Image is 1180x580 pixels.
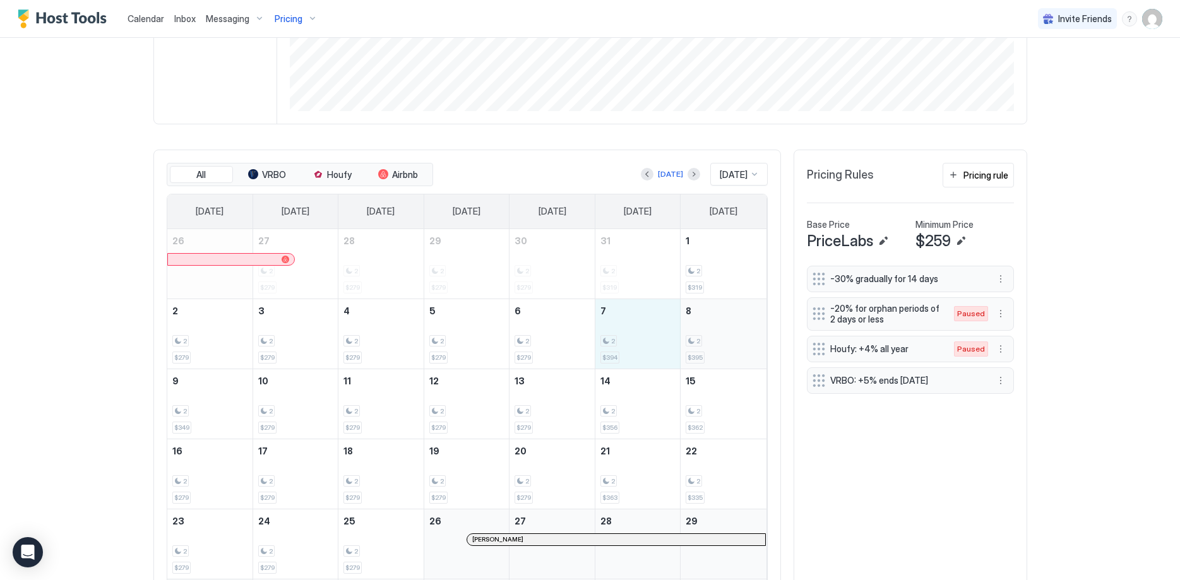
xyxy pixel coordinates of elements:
span: $279 [345,564,360,572]
span: $279 [260,564,275,572]
span: 27 [258,235,270,246]
a: November 12, 2025 [424,369,510,393]
span: 28 [600,516,612,526]
span: $279 [431,353,446,362]
div: Pricing rule [963,169,1008,182]
span: [DATE] [282,206,309,217]
td: November 24, 2025 [253,509,338,579]
td: November 21, 2025 [595,439,681,509]
a: Saturday [697,194,750,228]
div: tab-group [167,163,433,187]
td: November 7, 2025 [595,299,681,369]
button: Edit [953,234,968,249]
span: [DATE] [624,206,652,217]
td: November 5, 2025 [424,299,510,369]
span: $335 [688,494,703,502]
a: November 9, 2025 [167,369,253,393]
td: November 13, 2025 [510,369,595,439]
div: -20% for orphan periods of 2 days or less Pausedmenu [807,297,1014,331]
span: $279 [260,353,275,362]
div: Open Intercom Messenger [13,537,43,567]
span: $279 [174,494,189,502]
td: November 28, 2025 [595,509,681,579]
span: 2 [354,337,358,345]
span: 2 [611,337,615,345]
span: $279 [174,564,189,572]
span: 20 [515,446,527,456]
a: November 15, 2025 [681,369,766,393]
div: Houfy: +4% all year Pausedmenu [807,336,1014,362]
span: Pricing [275,13,302,25]
div: [PERSON_NAME] [472,535,760,543]
div: menu [993,373,1008,388]
button: More options [993,341,1008,357]
a: November 5, 2025 [424,299,510,323]
span: $279 [516,494,531,502]
span: $349 [174,423,189,432]
button: VRBO [235,166,299,184]
span: $279 [345,423,360,432]
span: 9 [172,376,179,386]
span: 26 [429,516,441,526]
td: November 25, 2025 [338,509,424,579]
span: 2 [354,407,358,415]
td: November 26, 2025 [424,509,510,579]
a: October 29, 2025 [424,229,510,252]
span: 14 [600,376,611,386]
span: 27 [515,516,526,526]
span: 2 [440,477,444,485]
td: November 17, 2025 [253,439,338,509]
td: November 18, 2025 [338,439,424,509]
span: 30 [515,235,527,246]
td: November 23, 2025 [167,509,253,579]
span: 24 [258,516,270,526]
td: October 28, 2025 [338,229,424,299]
button: All [170,166,233,184]
button: More options [993,306,1008,321]
td: November 11, 2025 [338,369,424,439]
span: 2 [269,407,273,415]
span: -20% for orphan periods of 2 days or less [830,303,941,325]
span: 19 [429,446,439,456]
td: October 29, 2025 [424,229,510,299]
td: November 22, 2025 [681,439,766,509]
td: November 20, 2025 [510,439,595,509]
a: October 30, 2025 [510,229,595,252]
span: $279 [431,494,446,502]
span: 2 [183,477,187,485]
a: October 26, 2025 [167,229,253,252]
div: -30% gradually for 14 days menu [807,266,1014,292]
a: Monday [269,194,322,228]
span: 2 [525,407,529,415]
td: November 15, 2025 [681,369,766,439]
span: 3 [258,305,265,316]
a: November 29, 2025 [681,509,766,533]
span: 26 [172,235,184,246]
span: 11 [343,376,351,386]
a: Friday [611,194,664,228]
span: $279 [345,494,360,502]
span: Messaging [206,13,249,25]
a: November 13, 2025 [510,369,595,393]
td: October 30, 2025 [510,229,595,299]
span: $279 [345,353,360,362]
span: 13 [515,376,525,386]
a: November 7, 2025 [595,299,681,323]
span: 2 [183,547,187,555]
span: VRBO [262,169,286,181]
span: PriceLabs [807,232,873,251]
td: October 31, 2025 [595,229,681,299]
td: November 3, 2025 [253,299,338,369]
a: November 14, 2025 [595,369,681,393]
a: November 4, 2025 [338,299,424,323]
td: November 6, 2025 [510,299,595,369]
a: November 11, 2025 [338,369,424,393]
span: [DATE] [196,206,223,217]
a: November 2, 2025 [167,299,253,323]
td: November 4, 2025 [338,299,424,369]
span: 2 [269,477,273,485]
a: November 27, 2025 [510,509,595,533]
span: $319 [688,283,702,292]
button: More options [993,373,1008,388]
span: [DATE] [710,206,737,217]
